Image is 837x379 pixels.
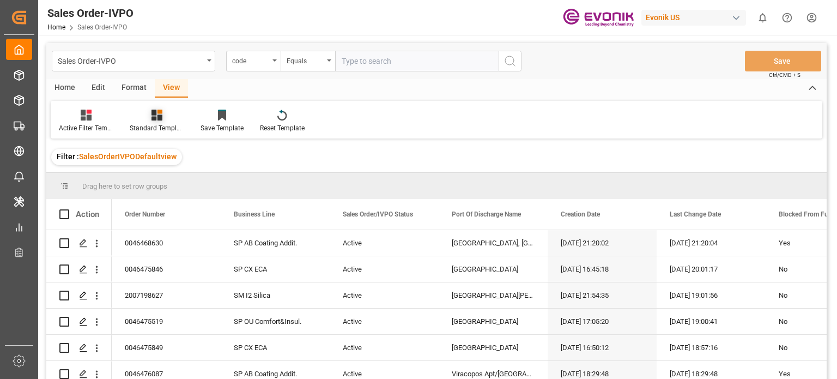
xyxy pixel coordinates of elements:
[335,51,499,71] input: Type to search
[657,309,766,334] div: [DATE] 19:00:41
[221,309,330,334] div: SP OU Comfort&Insul.
[548,309,657,334] div: [DATE] 17:05:20
[46,309,112,335] div: Press SPACE to select this row.
[221,230,330,256] div: SP AB Coating Addit.
[79,152,177,161] span: SalesOrderIVPODefaultview
[112,309,221,334] div: 0046475519
[745,51,821,71] button: Save
[112,230,221,256] div: 0046468630
[657,256,766,282] div: [DATE] 20:01:17
[343,335,426,360] div: Active
[46,230,112,256] div: Press SPACE to select this row.
[775,5,799,30] button: Help Center
[221,282,330,308] div: SM I2 Silica
[563,8,634,27] img: Evonik-brand-mark-Deep-Purple-RGB.jpeg_1700498283.jpeg
[46,79,83,98] div: Home
[657,282,766,308] div: [DATE] 19:01:56
[343,309,426,334] div: Active
[112,256,221,282] div: 0046475846
[58,53,203,67] div: Sales Order-IVPO
[221,335,330,360] div: SP CX ECA
[439,230,548,256] div: [GEOGRAPHIC_DATA], [GEOGRAPHIC_DATA]
[221,256,330,282] div: SP CX ECA
[548,335,657,360] div: [DATE] 16:50:12
[548,282,657,308] div: [DATE] 21:54:35
[57,152,79,161] span: Filter :
[47,5,134,21] div: Sales Order-IVPO
[769,71,800,79] span: Ctrl/CMD + S
[232,53,269,66] div: code
[260,123,305,133] div: Reset Template
[59,123,113,133] div: Active Filter Template
[439,309,548,334] div: [GEOGRAPHIC_DATA]
[82,182,167,190] span: Drag here to set row groups
[439,256,548,282] div: [GEOGRAPHIC_DATA]
[499,51,521,71] button: search button
[439,282,548,308] div: [GEOGRAPHIC_DATA][PERSON_NAME]
[750,5,775,30] button: show 0 new notifications
[343,257,426,282] div: Active
[47,23,65,31] a: Home
[641,7,750,28] button: Evonik US
[52,51,215,71] button: open menu
[641,10,746,26] div: Evonik US
[155,79,188,98] div: View
[548,230,657,256] div: [DATE] 21:20:02
[561,210,600,218] span: Creation Date
[112,282,221,308] div: 2007198627
[112,335,221,360] div: 0046475849
[113,79,155,98] div: Format
[83,79,113,98] div: Edit
[234,210,275,218] span: Business Line
[281,51,335,71] button: open menu
[343,210,413,218] span: Sales Order/IVPO Status
[76,209,99,219] div: Action
[343,283,426,308] div: Active
[439,335,548,360] div: [GEOGRAPHIC_DATA]
[287,53,324,66] div: Equals
[226,51,281,71] button: open menu
[201,123,244,133] div: Save Template
[46,256,112,282] div: Press SPACE to select this row.
[46,282,112,309] div: Press SPACE to select this row.
[343,231,426,256] div: Active
[452,210,521,218] span: Port Of Discharge Name
[657,335,766,360] div: [DATE] 18:57:16
[130,123,184,133] div: Standard Templates
[125,210,165,218] span: Order Number
[657,230,766,256] div: [DATE] 21:20:04
[670,210,721,218] span: Last Change Date
[548,256,657,282] div: [DATE] 16:45:18
[46,335,112,361] div: Press SPACE to select this row.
